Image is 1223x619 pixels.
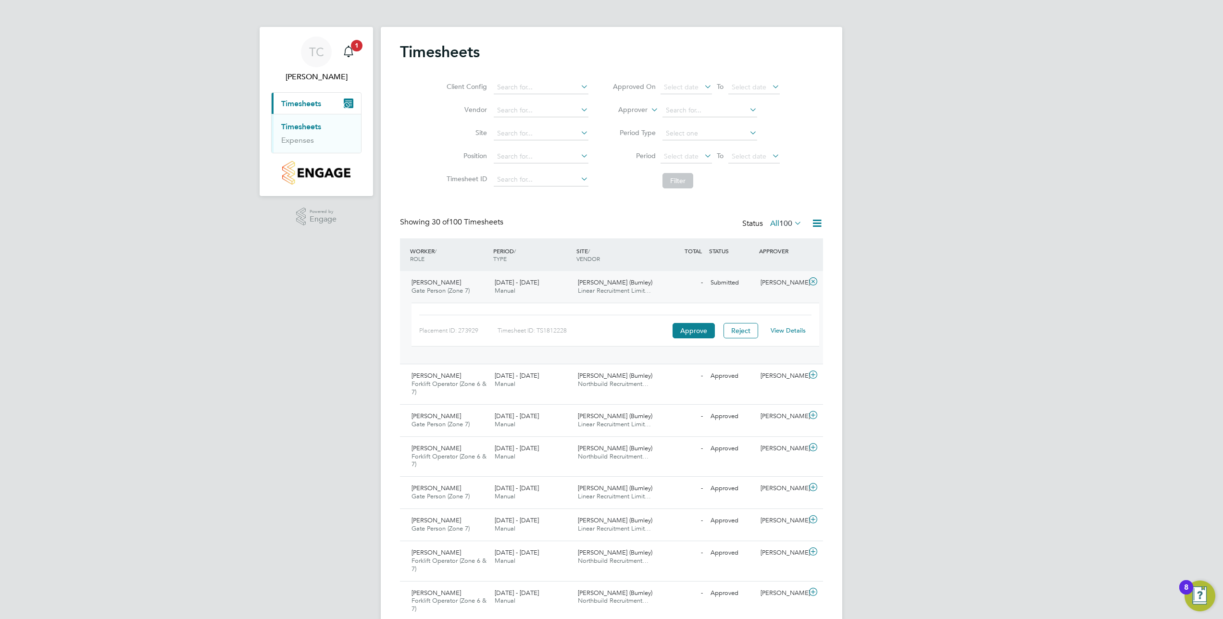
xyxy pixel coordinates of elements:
[657,368,707,384] div: -
[707,368,757,384] div: Approved
[657,441,707,457] div: -
[588,247,590,255] span: /
[412,492,470,500] span: Gate Person (Zone 7)
[495,286,515,295] span: Manual
[281,136,314,145] a: Expenses
[657,513,707,529] div: -
[578,596,649,605] span: Northbuild Recruitment…
[495,596,515,605] span: Manual
[412,589,461,597] span: [PERSON_NAME]
[444,174,487,183] label: Timesheet ID
[498,323,670,338] div: Timesheet ID: TS1812228
[757,368,807,384] div: [PERSON_NAME]
[657,481,707,496] div: -
[578,286,651,295] span: Linear Recruitment Limit…
[271,71,362,83] span: Tracey Cowburn
[444,82,487,91] label: Client Config
[444,105,487,114] label: Vendor
[494,81,588,94] input: Search for...
[309,46,324,58] span: TC
[296,208,337,226] a: Powered byEngage
[494,104,588,117] input: Search for...
[412,484,461,492] span: [PERSON_NAME]
[494,173,588,186] input: Search for...
[495,412,539,420] span: [DATE] - [DATE]
[260,27,373,196] nav: Main navigation
[432,217,449,227] span: 30 of
[419,323,498,338] div: Placement ID: 273929
[724,323,758,338] button: Reject
[714,80,726,93] span: To
[612,82,656,91] label: Approved On
[662,173,693,188] button: Filter
[412,286,470,295] span: Gate Person (Zone 7)
[779,219,792,228] span: 100
[757,409,807,424] div: [PERSON_NAME]
[495,524,515,532] span: Manual
[495,589,539,597] span: [DATE] - [DATE]
[707,585,757,601] div: Approved
[707,441,757,457] div: Approved
[271,37,362,83] a: TC[PERSON_NAME]
[491,242,574,267] div: PERIOD
[707,409,757,424] div: Approved
[435,247,437,255] span: /
[412,371,461,380] span: [PERSON_NAME]
[576,255,600,262] span: VENDOR
[400,42,480,62] h2: Timesheets
[495,557,515,565] span: Manual
[412,596,487,613] span: Forklift Operator (Zone 6 & 7)
[410,255,424,262] span: ROLE
[444,128,487,137] label: Site
[412,516,461,524] span: [PERSON_NAME]
[657,275,707,291] div: -
[757,513,807,529] div: [PERSON_NAME]
[310,215,337,223] span: Engage
[412,452,487,469] span: Forklift Operator (Zone 6 & 7)
[494,150,588,163] input: Search for...
[412,557,487,573] span: Forklift Operator (Zone 6 & 7)
[742,217,804,231] div: Status
[578,452,649,460] span: Northbuild Recruitment…
[282,161,350,185] img: countryside-properties-logo-retina.png
[757,242,807,260] div: APPROVER
[604,105,648,115] label: Approver
[495,548,539,557] span: [DATE] - [DATE]
[657,545,707,561] div: -
[770,219,802,228] label: All
[272,114,361,153] div: Timesheets
[657,409,707,424] div: -
[757,441,807,457] div: [PERSON_NAME]
[281,99,321,108] span: Timesheets
[400,217,505,227] div: Showing
[1185,581,1215,611] button: Open Resource Center, 8 new notifications
[351,40,362,51] span: 1
[408,242,491,267] div: WORKER
[495,452,515,460] span: Manual
[612,128,656,137] label: Period Type
[578,492,651,500] span: Linear Recruitment Limit…
[412,412,461,420] span: [PERSON_NAME]
[578,380,649,388] span: Northbuild Recruitment…
[673,323,715,338] button: Approve
[664,152,699,161] span: Select date
[495,420,515,428] span: Manual
[1184,587,1188,600] div: 8
[657,585,707,601] div: -
[707,275,757,291] div: Submitted
[707,545,757,561] div: Approved
[574,242,657,267] div: SITE
[412,380,487,396] span: Forklift Operator (Zone 6 & 7)
[578,371,652,380] span: [PERSON_NAME] (Burnley)
[493,255,507,262] span: TYPE
[771,326,806,334] a: View Details
[578,524,651,532] span: Linear Recruitment Limit…
[578,589,652,597] span: [PERSON_NAME] (Burnley)
[578,557,649,565] span: Northbuild Recruitment…
[281,122,321,131] a: Timesheets
[495,516,539,524] span: [DATE] - [DATE]
[707,242,757,260] div: STATUS
[664,83,699,91] span: Select date
[578,484,652,492] span: [PERSON_NAME] (Burnley)
[578,420,651,428] span: Linear Recruitment Limit…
